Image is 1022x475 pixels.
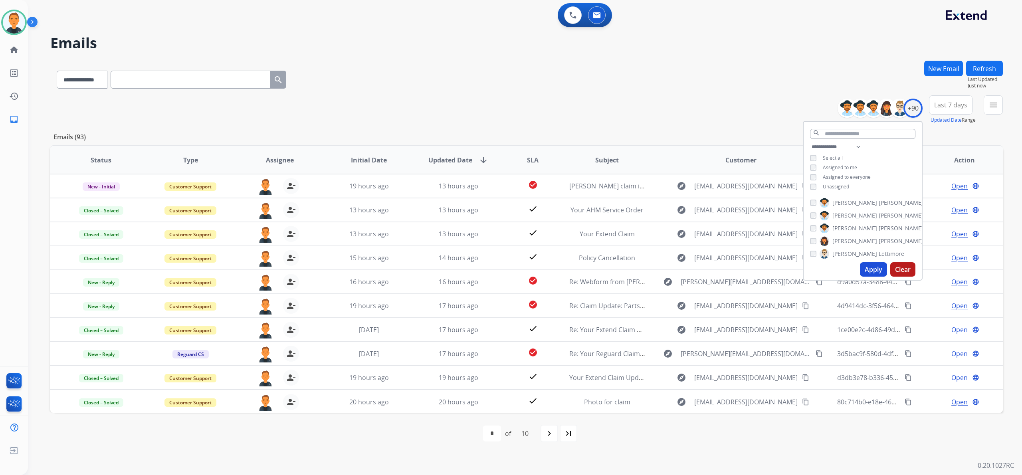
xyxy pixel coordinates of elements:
mat-icon: explore [677,181,686,191]
mat-icon: content_copy [905,302,912,309]
mat-icon: language [972,230,979,238]
span: Subject [595,155,619,165]
span: [PERSON_NAME][EMAIL_ADDRESS][DOMAIN_NAME] [681,349,811,358]
img: agent-avatar [257,346,273,362]
span: Closed – Solved [79,230,123,239]
mat-icon: content_copy [905,278,912,285]
span: [DATE] [359,325,379,334]
mat-icon: content_copy [802,398,809,406]
span: 17 hours ago [439,325,478,334]
mat-icon: explore [677,301,686,311]
span: 13 hours ago [349,230,389,238]
th: Action [913,146,1003,174]
p: 0.20.1027RC [978,461,1014,470]
span: Open [951,181,968,191]
mat-icon: language [972,254,979,261]
span: Customer Support [164,302,216,311]
span: 3d5bac9f-580d-4df9-a13b-63ed7519c549 [837,349,959,358]
span: Status [91,155,111,165]
mat-icon: content_copy [905,398,912,406]
mat-icon: arrow_downward [479,155,488,165]
mat-icon: content_copy [802,326,809,333]
mat-icon: person_remove [286,397,296,407]
span: [PERSON_NAME] [879,224,923,232]
span: Your Extend Claim [580,230,635,238]
mat-icon: check [528,228,538,238]
span: d3db3e78-b336-45dc-8367-a2798f5d6139 [837,373,961,382]
mat-icon: content_copy [802,254,809,261]
span: 19 hours ago [349,373,389,382]
span: 19 hours ago [349,182,389,190]
mat-icon: person_remove [286,373,296,382]
span: [EMAIL_ADDRESS][DOMAIN_NAME] [694,325,798,334]
span: Customer Support [164,278,216,287]
span: Unassigned [823,183,849,190]
span: 20 hours ago [349,398,389,406]
mat-icon: person_remove [286,253,296,263]
span: Open [951,397,968,407]
img: agent-avatar [257,394,273,411]
span: 17 hours ago [439,301,478,310]
span: [DATE] [359,349,379,358]
span: 16 hours ago [439,277,478,286]
span: [EMAIL_ADDRESS][DOMAIN_NAME] [694,397,798,407]
span: [PERSON_NAME] [832,224,877,232]
span: [PERSON_NAME] [832,212,877,220]
span: Assignee [266,155,294,165]
span: Photo for claim [584,398,630,406]
span: Type [183,155,198,165]
mat-icon: language [972,302,979,309]
span: New - Reply [83,302,119,311]
button: New Email [924,61,963,76]
mat-icon: person_remove [286,205,296,215]
div: 10 [515,426,535,441]
span: Open [951,229,968,239]
p: Emails (93) [50,132,89,142]
span: Open [951,253,968,263]
mat-icon: person_remove [286,301,296,311]
mat-icon: content_copy [802,374,809,381]
span: [EMAIL_ADDRESS][DOMAIN_NAME] [694,301,798,311]
span: [EMAIL_ADDRESS][DOMAIN_NAME] [694,253,798,263]
span: Initial Date [351,155,387,165]
mat-icon: content_copy [802,206,809,214]
span: [PERSON_NAME] [832,237,877,245]
mat-icon: explore [677,397,686,407]
mat-icon: content_copy [802,302,809,309]
mat-icon: content_copy [905,326,912,333]
span: 13 hours ago [439,230,478,238]
mat-icon: content_copy [905,350,912,357]
mat-icon: explore [677,373,686,382]
span: Customer Support [164,326,216,334]
span: Range [931,117,976,123]
span: Assigned to everyone [823,174,871,180]
img: agent-avatar [257,226,273,243]
mat-icon: language [972,350,979,357]
span: Re: Your Extend Claim Update [569,325,659,334]
img: agent-avatar [257,250,273,267]
span: [PERSON_NAME][EMAIL_ADDRESS][DOMAIN_NAME] [681,277,811,287]
mat-icon: check_circle [528,276,538,285]
span: 4d9414dc-3f56-464e-bd12-5184a40583a8 [837,301,960,310]
button: Updated Date [931,117,962,123]
span: 14 hours ago [439,253,478,262]
mat-icon: navigate_next [545,429,554,438]
span: Lettimore [879,250,904,258]
span: Closed – Solved [79,254,123,263]
span: d9a0d57a-3488-446c-b2f6-34b4fc87d63a [837,277,958,286]
mat-icon: explore [677,229,686,239]
span: [PERSON_NAME] [879,199,923,207]
span: [EMAIL_ADDRESS][DOMAIN_NAME] [694,181,798,191]
mat-icon: explore [677,253,686,263]
img: agent-avatar [257,202,273,219]
div: of [505,429,511,438]
mat-icon: person_remove [286,349,296,358]
div: +90 [903,99,923,118]
mat-icon: person_remove [286,325,296,334]
span: 20 hours ago [439,398,478,406]
span: 15 hours ago [349,253,389,262]
span: New - Reply [83,350,119,358]
mat-icon: check [528,204,538,214]
span: 13 hours ago [349,206,389,214]
mat-icon: content_copy [816,278,823,285]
